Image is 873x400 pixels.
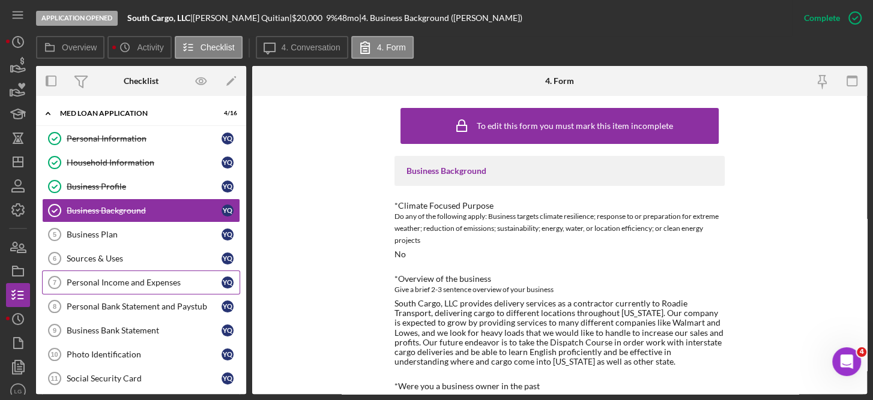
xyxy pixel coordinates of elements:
button: Checklist [175,36,243,59]
a: 9Business Bank StatementYQ [42,318,240,342]
div: 48 mo [337,13,359,23]
div: Checklist [124,76,159,86]
div: | 4. Business Background ([PERSON_NAME]) [359,13,522,23]
div: *Were you a business owner in the past [394,381,725,391]
div: No [394,249,406,259]
div: Business Bank Statement [67,326,222,335]
div: Y Q [222,300,234,312]
tspan: 11 [50,375,58,382]
div: *Climate Focused Purpose [394,201,725,210]
a: Household InformationYQ [42,151,240,175]
div: Y Q [222,204,234,216]
tspan: 10 [50,351,58,358]
div: Business Plan [67,230,222,239]
div: Personal Bank Statement and Paystub [67,302,222,311]
a: Personal InformationYQ [42,127,240,151]
div: South Cargo, LLC provides delivery services as a contractor currently to Roadie Transport, delive... [394,299,725,366]
div: 4. Form [545,76,574,86]
button: 4. Conversation [256,36,348,59]
tspan: 6 [53,255,56,262]
div: *Overview of the business [394,274,725,284]
div: Y Q [222,324,234,336]
div: Business Background [406,166,713,176]
a: 8Personal Bank Statement and PaystubYQ [42,294,240,318]
div: Y Q [222,348,234,360]
div: Y Q [222,252,234,264]
a: 11Social Security CardYQ [42,366,240,390]
div: Photo Identification [67,350,222,359]
iframe: Intercom live chat [832,347,861,376]
div: [PERSON_NAME] Quitian | [193,13,292,23]
div: Y Q [222,372,234,384]
a: 5Business PlanYQ [42,222,240,246]
div: Application Opened [36,11,118,26]
div: 4 / 16 [216,110,237,117]
b: South Cargo, LLC [127,13,190,23]
span: $20,000 [292,13,322,23]
label: Activity [137,43,163,52]
div: Y Q [222,157,234,169]
div: Y Q [222,133,234,145]
a: 10Photo IdentificationYQ [42,342,240,366]
div: Y Q [222,228,234,240]
div: Give a brief 2-3 sentence overview of your business [394,284,725,296]
a: Business BackgroundYQ [42,199,240,222]
label: 4. Conversation [282,43,340,52]
label: Overview [62,43,97,52]
div: Y Q [222,181,234,193]
button: Activity [107,36,171,59]
div: MED Loan Application [60,110,207,117]
tspan: 9 [53,327,56,334]
div: Do any of the following apply: Business targets climate resilience; response to or preparation fo... [394,210,725,246]
div: Sources & Uses [67,254,222,263]
div: Complete [804,6,840,30]
tspan: 5 [53,231,56,238]
div: To edit this form you must mark this item incomplete [477,121,673,131]
span: 4 [857,347,866,357]
div: | [127,13,193,23]
div: Business Profile [67,182,222,191]
div: Social Security Card [67,374,222,383]
div: Business Background [67,206,222,215]
tspan: 7 [53,279,56,286]
a: 6Sources & UsesYQ [42,246,240,270]
div: Personal Information [67,134,222,143]
label: Checklist [201,43,235,52]
div: Household Information [67,158,222,167]
div: Y Q [222,276,234,288]
button: Overview [36,36,104,59]
label: 4. Form [377,43,406,52]
div: 9 % [326,13,337,23]
a: 7Personal Income and ExpensesYQ [42,270,240,294]
text: LG [14,388,22,395]
tspan: 8 [53,303,56,310]
a: Business ProfileYQ [42,175,240,199]
div: Personal Income and Expenses [67,278,222,287]
button: Complete [792,6,867,30]
button: 4. Form [351,36,414,59]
